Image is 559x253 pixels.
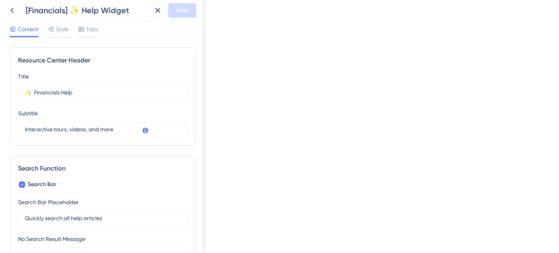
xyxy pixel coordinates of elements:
[18,72,29,81] div: Title
[168,3,196,18] button: Save
[18,56,187,65] div: Resource Center Header
[25,88,180,97] input: Title
[86,24,99,34] span: Tabs
[176,6,189,15] span: Save
[28,180,56,189] span: Search Bar
[25,125,180,134] input: Description
[18,234,85,244] div: No Search Result Message
[18,108,38,118] div: Subtitle
[26,5,147,16] div: [Financials] ✨ Help Widget
[18,164,187,173] div: Search Function
[18,24,38,34] span: Content
[25,214,180,223] input: Quickly search all help articles
[56,24,68,34] span: Style
[18,197,79,207] div: Search Bar Placeholder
